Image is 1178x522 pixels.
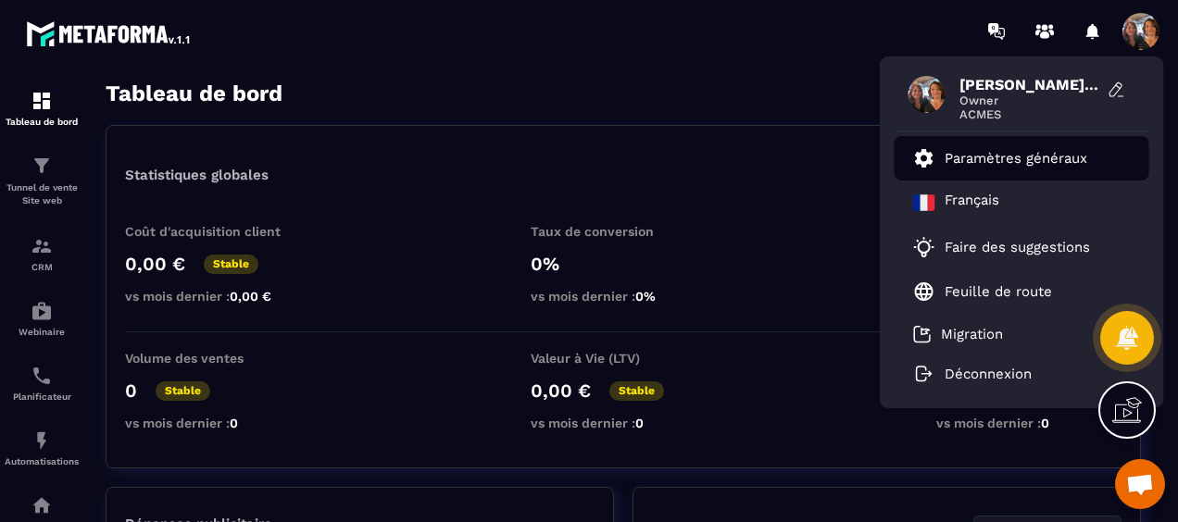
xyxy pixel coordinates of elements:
p: Coût d'acquisition client [125,224,310,239]
span: Owner [959,93,1098,107]
img: automations [31,300,53,322]
span: 0 [1041,416,1049,430]
p: vs mois dernier : [531,289,716,304]
p: Taux de conversion [531,224,716,239]
p: Stable [204,255,258,274]
p: Tableau de bord [5,117,79,127]
a: automationsautomationsAutomatisations [5,416,79,480]
a: Paramètres généraux [913,147,1087,169]
span: 0 [635,416,644,430]
img: automations [31,429,53,452]
p: Feuille de route [945,283,1052,300]
a: Faire des suggestions [913,236,1108,258]
a: formationformationTableau de bord [5,76,79,141]
a: Feuille de route [913,280,1052,303]
p: Paramètres généraux [945,150,1087,167]
a: formationformationTunnel de vente Site web [5,141,79,221]
p: Stable [609,381,664,401]
p: Déconnexion [945,366,1032,382]
p: 0,00 € [125,253,185,275]
p: Faire des suggestions [945,239,1090,255]
p: CRM [5,262,79,272]
p: Tunnel de vente Site web [5,181,79,207]
img: logo [26,17,193,50]
p: vs mois dernier : [531,416,716,430]
p: Valeur à Vie (LTV) [531,351,716,366]
span: 0 [230,416,238,430]
h3: Tableau de bord [106,81,282,106]
p: Migration [941,326,1003,342]
span: ACMES [959,107,1098,121]
a: Migration [913,325,1003,343]
p: 0% [531,253,716,275]
p: 0,00 € [531,379,591,402]
p: Automatisations [5,456,79,466]
p: vs mois dernier : [936,416,1122,430]
img: formation [31,90,53,112]
img: scheduler [31,365,53,387]
p: Statistiques globales [125,167,269,183]
img: automations [31,494,53,516]
p: Stable [156,381,210,401]
img: formation [31,235,53,257]
p: Français [945,192,999,214]
img: formation [31,155,53,177]
p: 0 [125,379,137,402]
p: Webinaire [5,327,79,337]
span: 0,00 € [230,289,271,304]
p: Planificateur [5,391,79,402]
a: formationformationCRM [5,221,79,286]
p: vs mois dernier : [125,416,310,430]
span: [PERSON_NAME] et [PERSON_NAME] [959,76,1098,93]
a: automationsautomationsWebinaire [5,286,79,351]
a: schedulerschedulerPlanificateur [5,351,79,416]
p: Volume des ventes [125,351,310,366]
p: vs mois dernier : [125,289,310,304]
div: Ouvrir le chat [1115,459,1165,509]
span: 0% [635,289,656,304]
